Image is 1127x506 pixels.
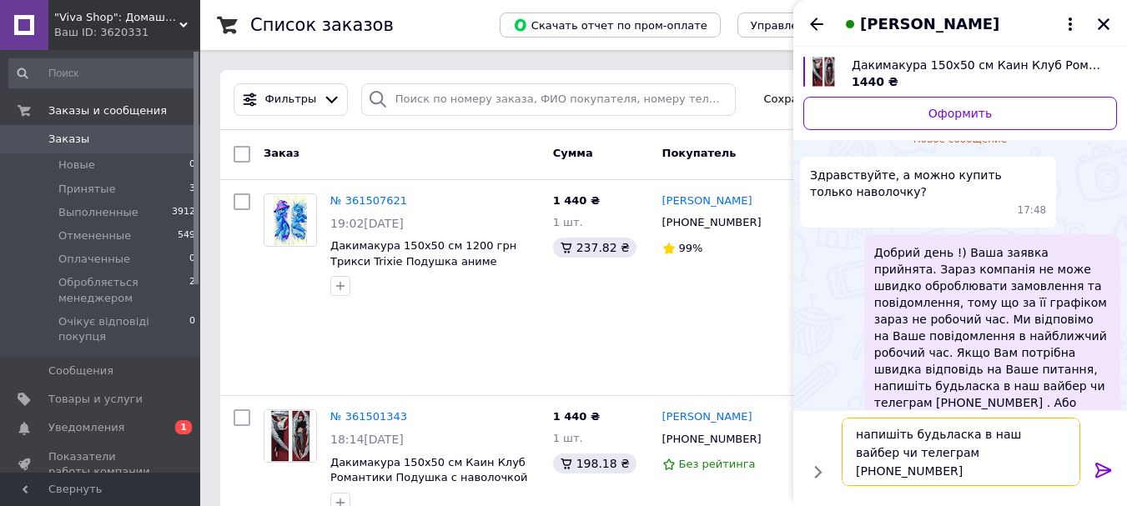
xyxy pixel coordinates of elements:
[175,420,192,434] span: 1
[48,132,89,147] span: Заказы
[803,97,1117,130] a: Оформить
[330,410,407,423] a: № 361501343
[189,252,195,267] span: 0
[852,57,1104,73] span: Дакимакура 150х50 см Каин Клуб Романтики Подушка с наволочкой двусторон
[662,147,737,159] span: Покупатель
[852,75,898,88] span: 1440 ₴
[330,194,407,207] a: № 361507621
[264,409,317,463] a: Фото товару
[807,14,827,34] button: Назад
[54,10,179,25] span: "Viva Shop": Домашний уют начинается здесь!
[264,147,299,159] span: Заказ
[860,13,999,35] span: [PERSON_NAME]
[189,314,195,344] span: 0
[189,182,195,197] span: 3
[764,92,900,108] span: Сохраненные фильтры:
[553,216,583,228] span: 1 шт.
[803,57,1117,90] a: Посмотреть товар
[48,103,167,118] span: Заказы и сообщения
[265,92,317,108] span: Фильтры
[751,19,882,32] span: Управление статусами
[553,410,600,423] span: 1 440 ₴
[553,432,583,444] span: 1 шт.
[264,410,316,462] img: Фото товару
[264,193,317,247] a: Фото товару
[553,147,593,159] span: Сумма
[330,217,404,230] span: 19:02[DATE]
[58,182,116,197] span: Принятые
[273,194,309,246] img: Фото товару
[659,428,765,450] div: [PHONE_NUMBER]
[58,158,95,173] span: Новые
[1094,14,1114,34] button: Закрыть
[842,418,1080,486] textarea: напишіть будьласка в наш вайбер чи телеграм [PHONE_NUMBER]
[58,314,189,344] span: Очікує відповіді покупця
[58,252,130,267] span: Оплаченные
[500,13,721,38] button: Скачать отчет по пром-оплате
[330,433,404,446] span: 18:14[DATE]
[48,363,113,378] span: Сообщения
[58,228,131,243] span: Отмененные
[553,238,636,258] div: 237.82 ₴
[48,449,154,479] span: Показатели работы компании
[553,453,636,473] div: 198.18 ₴
[48,420,124,435] span: Уведомления
[58,205,138,220] span: Выполненные
[874,244,1110,444] span: Добрий день !) Ваша заявка прийнята. Зараз компанія не може швидко оброблювати замовлення та пові...
[330,239,516,298] a: Дакимакура 150х50 см 1200 грн Трикси Trixie Подушка аниме обнимашка двусторонняя со съёмной навол...
[172,205,195,220] span: 3912
[737,13,895,38] button: Управление статусами
[807,461,828,483] button: Показать кнопки
[840,13,1080,35] button: [PERSON_NAME]
[662,193,752,209] a: [PERSON_NAME]
[330,456,527,499] a: Дакимакура 150х50 см Каин Клуб Романтики Подушка с наволочкой двусторон
[250,15,394,35] h1: Список заказов
[679,458,756,470] span: Без рейтинга
[58,275,189,305] span: Обробляється менеджером
[662,409,752,425] a: [PERSON_NAME]
[189,275,195,305] span: 2
[808,57,838,87] img: 6528696834_w700_h500_dakimakura-150h50-sm.jpg
[48,392,143,407] span: Товары и услуги
[1018,203,1047,218] span: 17:48 12.09.2025
[659,212,765,233] div: [PHONE_NUMBER]
[54,25,200,40] div: Ваш ID: 3620331
[361,83,736,116] input: Поиск по номеру заказа, ФИО покупателя, номеру телефона, Email, номеру накладной
[513,18,707,33] span: Скачать отчет по пром-оплате
[810,167,1046,200] span: Здравствуйте, а можно купить только наволочку?
[8,58,197,88] input: Поиск
[553,194,600,207] span: 1 440 ₴
[178,228,195,243] span: 549
[189,158,195,173] span: 0
[679,242,703,254] span: 99%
